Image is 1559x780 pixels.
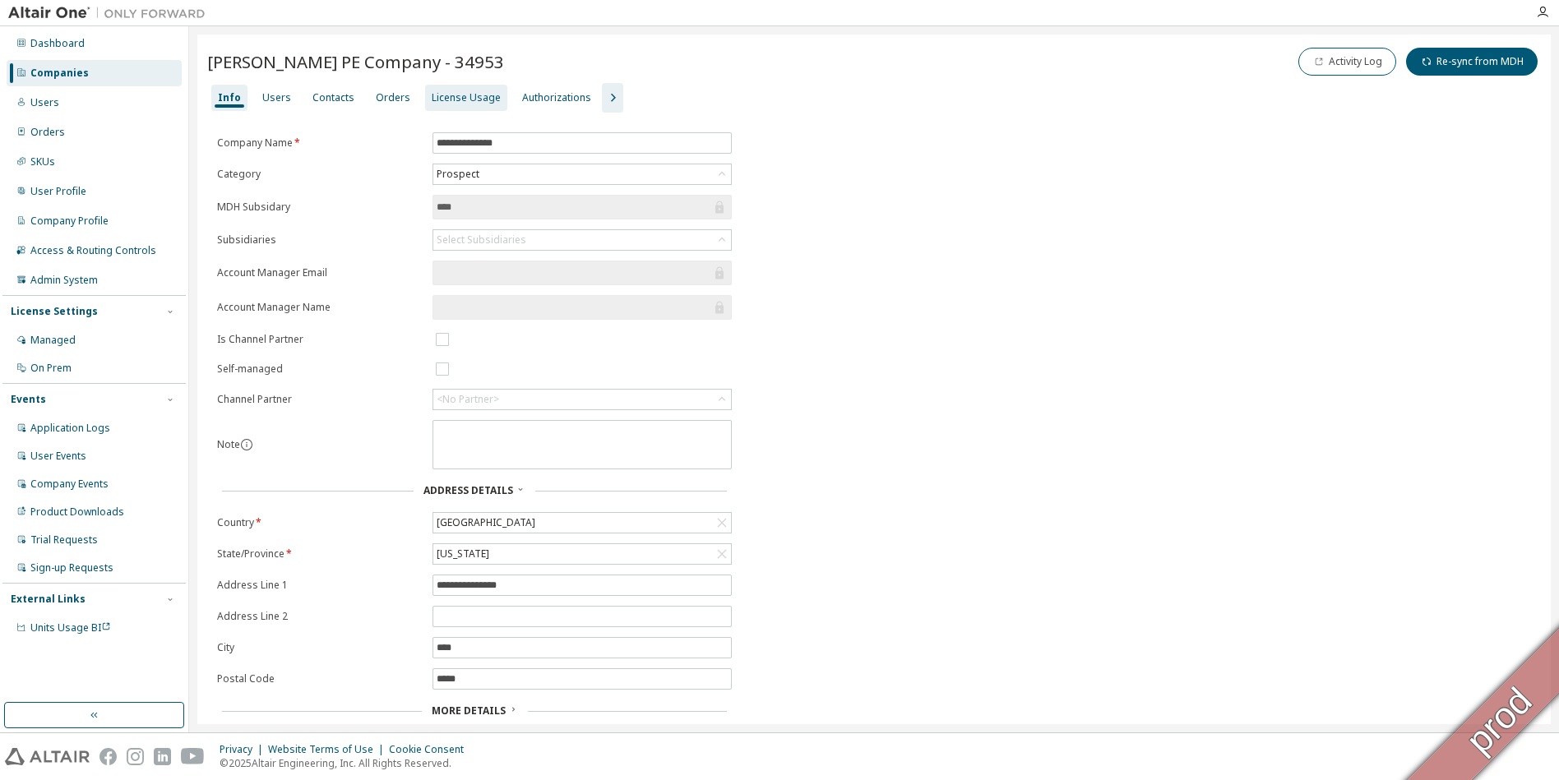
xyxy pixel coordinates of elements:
[30,274,98,287] div: Admin System
[220,756,474,770] p: © 2025 Altair Engineering, Inc. All Rights Reserved.
[433,230,731,250] div: Select Subsidiaries
[30,215,109,228] div: Company Profile
[217,333,423,346] label: Is Channel Partner
[389,743,474,756] div: Cookie Consent
[217,641,423,654] label: City
[154,748,171,765] img: linkedin.svg
[30,155,55,168] div: SKUs
[217,233,423,247] label: Subsidiaries
[437,393,499,406] div: <No Partner>
[11,393,46,406] div: Events
[30,533,98,547] div: Trial Requests
[30,478,109,491] div: Company Events
[522,91,591,104] div: Authorizations
[217,266,423,279] label: Account Manager Email
[433,513,731,533] div: [GEOGRAPHIC_DATA]
[127,748,144,765] img: instagram.svg
[30,505,124,519] div: Product Downloads
[434,545,492,563] div: [US_STATE]
[217,547,423,561] label: State/Province
[437,233,526,247] div: Select Subsidiaries
[99,748,117,765] img: facebook.svg
[30,67,89,80] div: Companies
[217,393,423,406] label: Channel Partner
[181,748,205,765] img: youtube.svg
[1298,48,1396,76] button: Activity Log
[217,579,423,592] label: Address Line 1
[217,362,423,376] label: Self-managed
[433,544,731,564] div: [US_STATE]
[217,610,423,623] label: Address Line 2
[218,91,241,104] div: Info
[240,438,253,451] button: information
[217,672,423,685] label: Postal Code
[376,91,410,104] div: Orders
[217,437,240,451] label: Note
[11,305,98,318] div: License Settings
[30,126,65,139] div: Orders
[312,91,354,104] div: Contacts
[434,514,538,532] div: [GEOGRAPHIC_DATA]
[30,244,156,257] div: Access & Routing Controls
[30,37,85,50] div: Dashboard
[432,704,506,718] span: More Details
[423,483,513,497] span: Address Details
[30,334,76,347] div: Managed
[30,96,59,109] div: Users
[1406,48,1538,76] button: Re-sync from MDH
[433,164,731,184] div: Prospect
[207,50,504,73] span: [PERSON_NAME] PE Company - 34953
[5,748,90,765] img: altair_logo.svg
[8,5,214,21] img: Altair One
[11,593,86,606] div: External Links
[434,165,482,183] div: Prospect
[30,561,113,575] div: Sign-up Requests
[30,621,111,635] span: Units Usage BI
[217,301,423,314] label: Account Manager Name
[220,743,268,756] div: Privacy
[262,91,291,104] div: Users
[217,201,423,214] label: MDH Subsidary
[433,390,731,409] div: <No Partner>
[217,168,423,181] label: Category
[217,136,423,150] label: Company Name
[30,362,72,375] div: On Prem
[432,91,501,104] div: License Usage
[268,743,389,756] div: Website Terms of Use
[30,422,110,435] div: Application Logs
[30,185,86,198] div: User Profile
[217,516,423,529] label: Country
[30,450,86,463] div: User Events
